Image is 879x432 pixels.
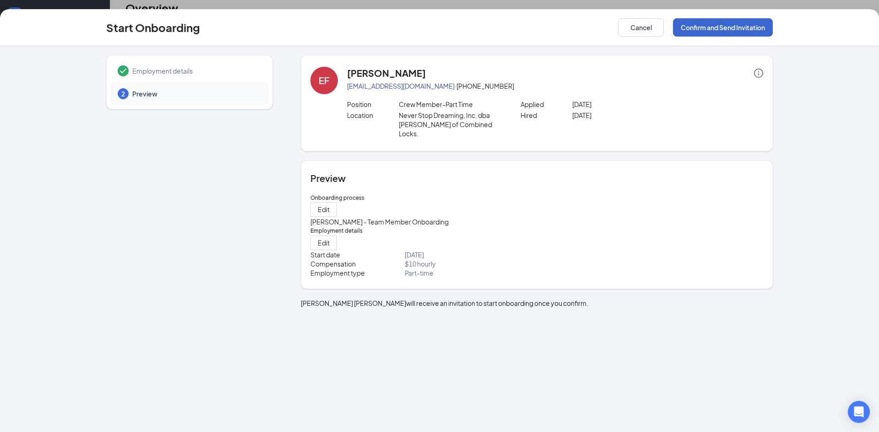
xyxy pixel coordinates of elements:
[310,227,763,235] h5: Employment details
[673,18,773,37] button: Confirm and Send Invitation
[310,235,337,250] button: Edit
[848,401,870,423] div: Open Intercom Messenger
[310,268,405,277] p: Employment type
[310,218,449,226] span: [PERSON_NAME] - Team Member Onboarding
[310,259,405,268] p: Compensation
[106,20,200,35] h3: Start Onboarding
[347,81,763,91] p: · [PHONE_NUMBER]
[521,111,573,120] p: Hired
[121,89,125,98] span: 2
[572,100,676,109] p: [DATE]
[347,67,426,80] h4: [PERSON_NAME]
[118,65,129,76] svg: Checkmark
[521,100,573,109] p: Applied
[754,69,763,78] span: info-circle
[347,82,455,90] a: [EMAIL_ADDRESS][DOMAIN_NAME]
[318,205,330,214] span: Edit
[301,298,773,308] p: [PERSON_NAME] [PERSON_NAME] will receive an invitation to start onboarding once you confirm.
[310,194,763,202] h5: Onboarding process
[405,268,537,277] p: Part-time
[318,238,330,247] span: Edit
[310,202,337,217] button: Edit
[347,111,399,120] p: Location
[405,259,537,268] p: $ 10 hourly
[399,100,503,109] p: Crew Member-Part Time
[319,74,330,87] div: EF
[399,111,503,138] p: Never Stop Dreaming, Inc. dba [PERSON_NAME] of Combined Locks.
[310,250,405,259] p: Start date
[347,100,399,109] p: Position
[405,250,537,259] p: [DATE]
[132,89,260,98] span: Preview
[618,18,664,37] button: Cancel
[572,111,676,120] p: [DATE]
[310,172,763,185] h4: Preview
[132,66,260,75] span: Employment details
